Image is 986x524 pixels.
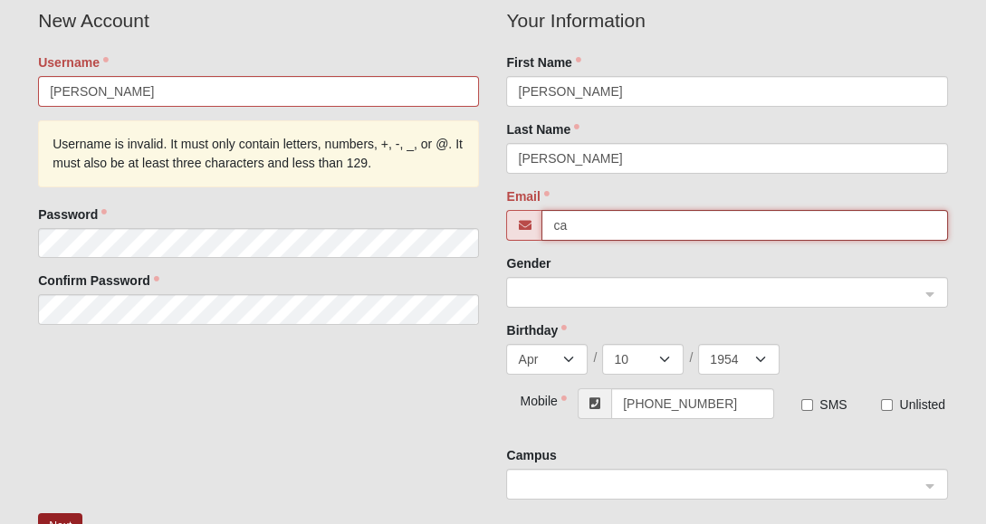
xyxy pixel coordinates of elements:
[506,446,556,464] label: Campus
[506,254,550,272] label: Gender
[899,397,945,412] span: Unlisted
[689,348,693,367] span: /
[38,205,107,224] label: Password
[819,397,847,412] span: SMS
[506,120,579,138] label: Last Name
[38,53,109,71] label: Username
[593,348,597,367] span: /
[506,187,549,205] label: Email
[38,120,479,187] div: Username is invalid. It must only contain letters, numbers, +, -, _, or @. It must also be at lea...
[881,399,893,411] input: Unlisted
[506,321,567,339] label: Birthday
[506,6,947,35] legend: Your Information
[801,399,813,411] input: SMS
[506,388,543,410] div: Mobile
[38,272,159,290] label: Confirm Password
[38,6,479,35] legend: New Account
[506,53,580,71] label: First Name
